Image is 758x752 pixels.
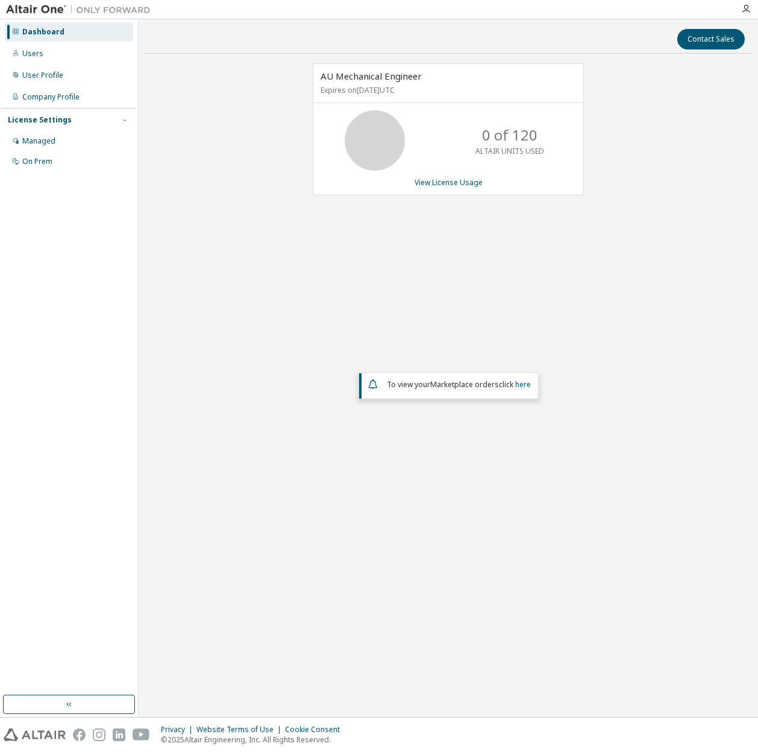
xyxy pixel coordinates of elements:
[196,725,285,735] div: Website Terms of Use
[73,728,86,741] img: facebook.svg
[475,146,544,156] p: ALTAIR UNITS USED
[4,728,66,741] img: altair_logo.svg
[22,71,63,80] div: User Profile
[22,136,55,146] div: Managed
[677,29,745,49] button: Contact Sales
[482,125,537,145] p: 0 of 120
[22,49,43,58] div: Users
[430,379,499,390] em: Marketplace orders
[6,4,157,16] img: Altair One
[133,728,150,741] img: youtube.svg
[22,92,80,102] div: Company Profile
[22,27,64,37] div: Dashboard
[8,115,72,125] div: License Settings
[161,735,347,745] p: © 2025 Altair Engineering, Inc. All Rights Reserved.
[515,379,531,390] a: here
[415,177,483,188] a: View License Usage
[321,70,422,82] span: AU Mechanical Engineer
[93,728,105,741] img: instagram.svg
[161,725,196,735] div: Privacy
[113,728,125,741] img: linkedin.svg
[387,379,531,390] span: To view your click
[321,85,573,95] p: Expires on [DATE] UTC
[285,725,347,735] div: Cookie Consent
[22,157,52,166] div: On Prem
